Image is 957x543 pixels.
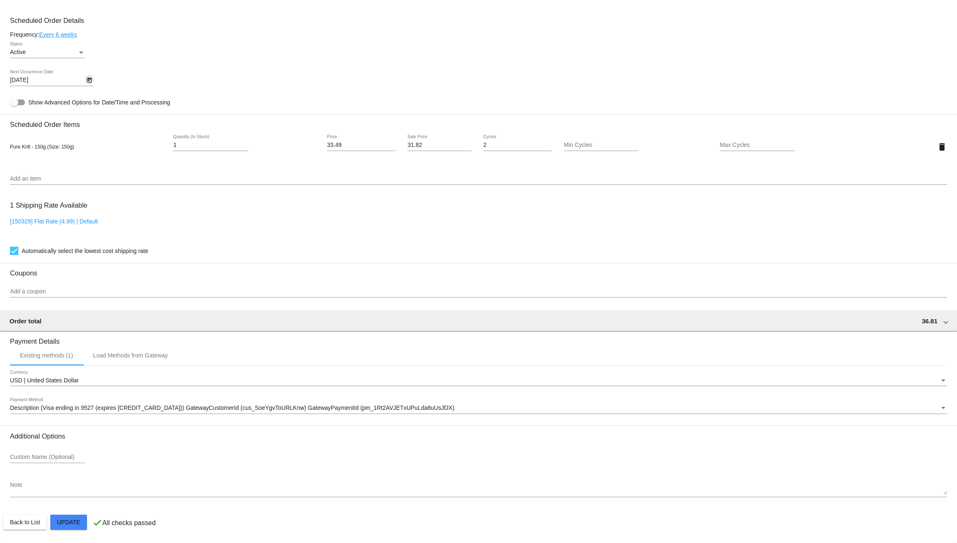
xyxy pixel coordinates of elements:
span: Order total [10,317,42,325]
input: Add an item [10,176,947,182]
input: Sale Price [407,142,471,149]
span: Show Advanced Options for Date/Time and Processing [28,98,170,107]
mat-select: Payment Method [10,405,947,412]
input: Add a coupon [10,288,947,295]
span: Automatically select the lowest cost shipping rate [22,246,148,256]
h3: 1 Shipping Rate Available [10,196,87,214]
mat-icon: check [92,518,102,528]
div: Load Methods from Gateway [93,352,168,359]
div: Existing methods (1) [20,352,73,359]
input: Next Occurrence Date [10,77,85,84]
h3: Coupons [10,263,947,277]
mat-select: Status [10,49,85,56]
p: All checks passed [102,519,156,527]
span: USD | United States Dollar [10,377,79,384]
input: Cycles [483,142,552,149]
span: Pure Krill - 150g (Size: 150g) [10,144,74,150]
mat-icon: delete [937,142,947,152]
h3: Scheduled Order Items [10,114,947,129]
span: Update [57,519,80,526]
span: 36.81 [922,317,937,325]
a: [150329] Flat Rate (4.99) | Default [10,218,98,225]
div: Frequency: [10,31,947,38]
h3: Payment Details [10,331,947,345]
h3: Additional Options [10,432,947,440]
input: Max Cycles [720,142,795,149]
span: Active [10,49,26,55]
input: Quantity (In Stock) [173,142,248,149]
input: Min Cycles [564,142,639,149]
mat-select: Currency [10,377,947,384]
a: Every 6 weeks [39,31,77,38]
input: Custom Name (Optional) [10,454,85,461]
button: Back to List [3,515,47,530]
h3: Scheduled Order Details [10,17,947,25]
button: Update [50,515,87,530]
button: Open calendar [85,75,94,84]
input: Price [327,142,396,149]
span: Back to List [10,519,40,526]
span: Description (Visa ending in 9527 (expires [CREDIT_CARD_DATA])) GatewayCustomerId (cus_SoeYgvToURL... [10,404,454,411]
